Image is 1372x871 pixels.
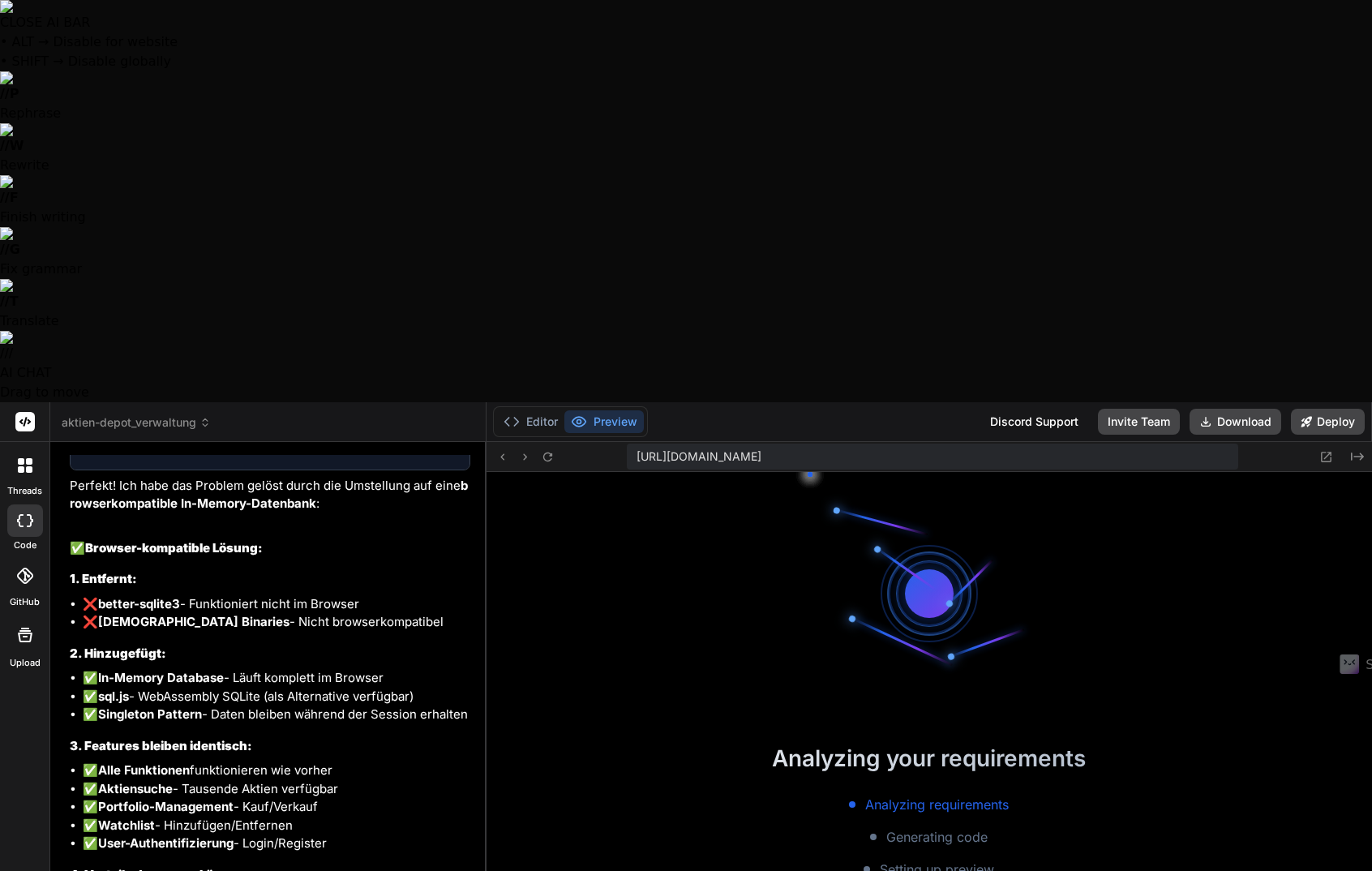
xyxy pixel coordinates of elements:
label: GitHub [10,595,40,609]
li: ❌ - Funktioniert nicht im Browser [83,595,470,614]
span: [URL][DOMAIN_NAME] [637,448,761,465]
li: ✅ - Daten bleiben während der Session erhalten [83,706,470,724]
button: Deploy [1291,409,1365,435]
li: ✅ - Tausende Aktien verfügbar [83,780,470,799]
strong: Browser-kompatible Lösung: [85,540,263,556]
li: ✅ - WebAssembly SQLite (als Alternative verfügbar) [83,688,470,706]
strong: Alle Funktionen [98,762,190,778]
button: Preview [564,410,644,433]
span: aktien-depot_verwaltung [62,414,211,431]
strong: [DEMOGRAPHIC_DATA] Binaries [98,614,289,629]
strong: Portfolio-Management [98,799,234,814]
strong: 1. Entfernt: [70,571,137,586]
label: Upload [10,656,41,670]
span: Analyzing requirements [865,795,1009,814]
li: ✅ - Hinzufügen/Entfernen [83,817,470,835]
p: Perfekt! Ich habe das Problem gelöst durch die Umstellung auf eine : [70,477,470,513]
strong: Singleton Pattern [98,706,202,722]
span: Generating code [886,827,988,847]
label: threads [7,484,42,498]
strong: 3. Features bleiben identisch: [70,738,252,753]
button: Editor [497,410,564,433]
strong: better-sqlite3 [98,596,180,611]
li: ✅ - Kauf/Verkauf [83,798,470,817]
label: code [14,538,36,552]
li: ✅ - Login/Register [83,835,470,853]
h2: Analyzing your requirements [487,741,1372,775]
button: Invite Team [1098,409,1180,435]
h2: ✅ [70,539,470,558]
strong: sql.js [98,689,129,704]
strong: Watchlist [98,817,155,833]
strong: Aktiensuche [98,781,173,796]
li: ✅ funktionieren wie vorher [83,762,470,780]
strong: User-Authentifizierung [98,835,234,851]
strong: 2. Hinzugefügt: [70,646,166,661]
button: Download [1190,409,1281,435]
li: ✅ - Läuft komplett im Browser [83,669,470,688]
li: ❌ - Nicht browserkompatibel [83,613,470,632]
strong: In-Memory Database [98,670,224,685]
div: Discord Support [980,409,1088,435]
